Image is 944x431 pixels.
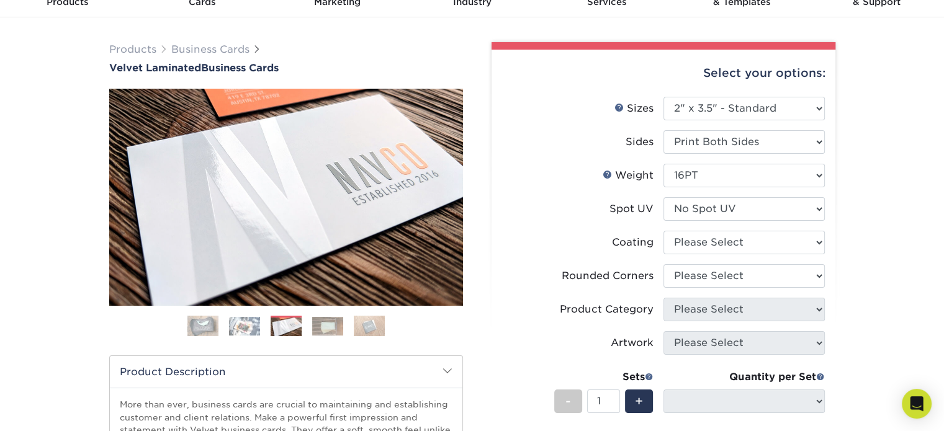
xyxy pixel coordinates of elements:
div: Sides [626,135,654,149]
h1: Business Cards [109,62,463,74]
div: Quantity per Set [663,370,825,384]
a: Business Cards [171,43,249,55]
img: Business Cards 02 [229,317,260,335]
span: - [565,392,571,411]
span: Velvet Laminated [109,62,201,74]
div: Product Category [560,302,654,317]
img: Business Cards 01 [187,311,218,342]
div: Sets [554,370,654,384]
div: Open Intercom Messenger [902,389,932,419]
div: Select your options: [501,50,825,97]
h2: Product Description [110,356,462,388]
div: Sizes [614,101,654,116]
div: Coating [612,235,654,250]
img: Business Cards 04 [312,317,343,335]
div: Spot UV [609,202,654,216]
div: Rounded Corners [562,269,654,283]
img: Business Cards 05 [354,316,385,337]
div: Artwork [611,335,654,350]
img: Business Cards 03 [271,318,302,336]
a: Velvet LaminatedBusiness Cards [109,62,463,74]
span: + [635,392,643,411]
div: Weight [603,168,654,183]
a: Products [109,43,156,55]
img: Velvet Laminated 03 [109,89,463,306]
